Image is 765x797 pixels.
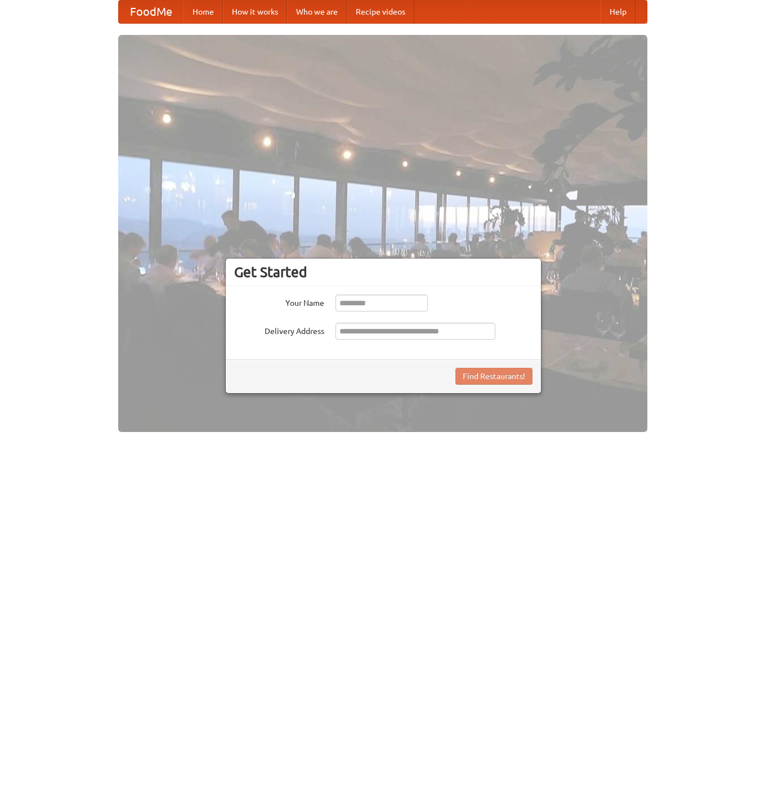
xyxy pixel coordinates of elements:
[184,1,223,23] a: Home
[455,368,533,385] button: Find Restaurants!
[119,1,184,23] a: FoodMe
[234,323,324,337] label: Delivery Address
[223,1,287,23] a: How it works
[601,1,636,23] a: Help
[234,295,324,309] label: Your Name
[234,264,533,280] h3: Get Started
[347,1,414,23] a: Recipe videos
[287,1,347,23] a: Who we are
